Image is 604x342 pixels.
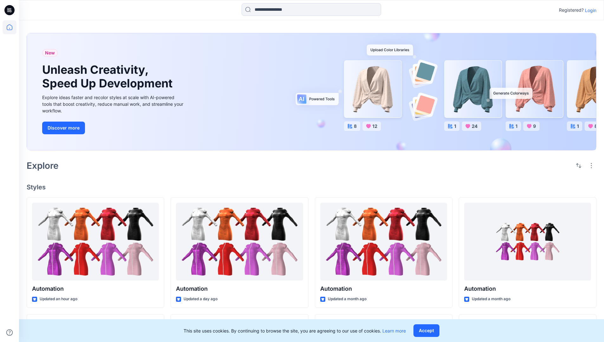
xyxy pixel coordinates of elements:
[176,203,303,281] a: Automation
[32,203,159,281] a: Automation
[320,284,447,293] p: Automation
[42,63,175,90] h1: Unleash Creativity, Speed Up Development
[559,6,584,14] p: Registered?
[320,203,447,281] a: Automation
[32,284,159,293] p: Automation
[413,324,439,337] button: Accept
[184,296,218,302] p: Updated a day ago
[176,284,303,293] p: Automation
[382,328,406,333] a: Learn more
[42,122,185,134] a: Discover more
[40,296,77,302] p: Updated an hour ago
[27,161,59,171] h2: Explore
[464,203,591,281] a: Automation
[464,284,591,293] p: Automation
[42,94,185,114] div: Explore ideas faster and recolor styles at scale with AI-powered tools that boost creativity, red...
[328,296,367,302] p: Updated a month ago
[184,327,406,334] p: This site uses cookies. By continuing to browse the site, you are agreeing to our use of cookies.
[472,296,510,302] p: Updated a month ago
[45,49,55,57] span: New
[42,122,85,134] button: Discover more
[585,7,596,14] p: Login
[27,183,596,191] h4: Styles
